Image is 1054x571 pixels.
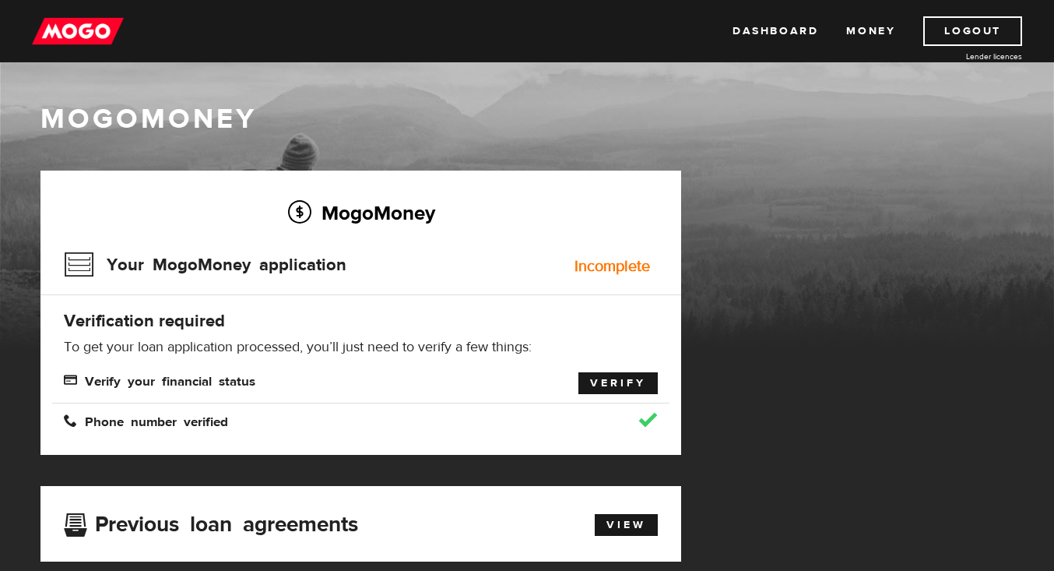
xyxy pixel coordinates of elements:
[64,373,255,386] span: Verify your financial status
[64,310,658,332] h4: Verification required
[578,372,658,394] a: Verify
[40,103,1014,136] h1: MogoMoney
[574,259,650,274] div: Incomplete
[905,51,1022,62] a: Lender licences
[743,209,1054,571] iframe: LiveChat chat widget
[595,514,658,536] a: View
[64,338,658,357] p: To get your loan application processed, you’ll just need to verify a few things:
[846,16,895,46] a: Money
[32,16,124,46] img: mogo_logo-11ee424be714fa7cbb0f0f49df9e16ec.png
[64,245,346,285] h3: Your MogoMoney application
[733,16,818,46] a: Dashboard
[64,196,658,229] h2: MogoMoney
[64,512,358,532] h3: Previous loan agreements
[923,16,1022,46] a: Logout
[64,414,228,427] span: Phone number verified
